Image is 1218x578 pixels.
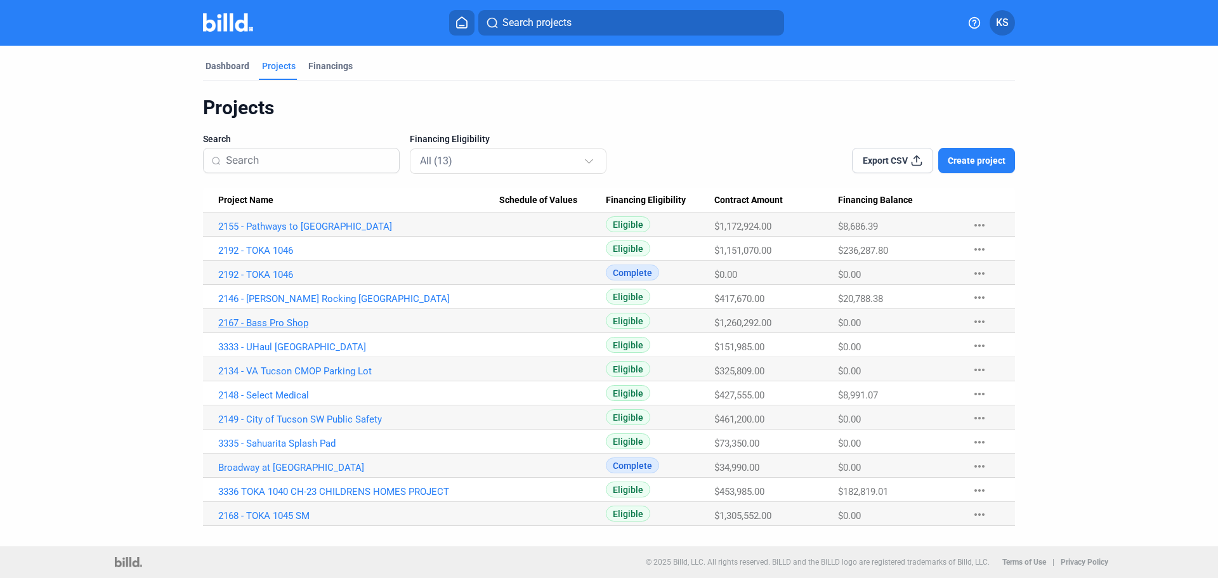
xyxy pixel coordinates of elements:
[606,265,659,280] span: Complete
[972,290,987,305] mat-icon: more_horiz
[606,337,650,353] span: Eligible
[714,486,764,497] span: $453,985.00
[838,414,861,425] span: $0.00
[115,557,142,567] img: logo
[714,462,759,473] span: $34,990.00
[838,510,861,522] span: $0.00
[972,386,987,402] mat-icon: more_horiz
[606,457,659,473] span: Complete
[714,245,771,256] span: $1,151,070.00
[714,390,764,401] span: $427,555.00
[972,314,987,329] mat-icon: more_horiz
[646,558,990,567] p: © 2025 Billd, LLC. All rights reserved. BILLD and the BILLD logo are registered trademarks of Bil...
[203,133,231,145] span: Search
[218,269,499,280] a: 2192 - TOKA 1046
[218,510,499,522] a: 2168 - TOKA 1045 SM
[838,195,913,206] span: Financing Balance
[410,133,490,145] span: Financing Eligibility
[606,506,650,522] span: Eligible
[996,15,1009,30] span: KS
[838,438,861,449] span: $0.00
[838,269,861,280] span: $0.00
[714,438,759,449] span: $73,350.00
[218,462,499,473] a: Broadway at [GEOGRAPHIC_DATA]
[606,482,650,497] span: Eligible
[203,13,253,32] img: Billd Company Logo
[218,341,499,353] a: 3333 - UHaul [GEOGRAPHIC_DATA]
[972,411,987,426] mat-icon: more_horiz
[1052,558,1054,567] p: |
[262,60,296,72] div: Projects
[838,245,888,256] span: $236,287.80
[972,435,987,450] mat-icon: more_horiz
[714,293,764,305] span: $417,670.00
[218,438,499,449] a: 3335 - Sahuarita Splash Pad
[1002,558,1046,567] b: Terms of Use
[838,341,861,353] span: $0.00
[838,462,861,473] span: $0.00
[218,317,499,329] a: 2167 - Bass Pro Shop
[972,507,987,522] mat-icon: more_horiz
[420,155,452,167] mat-select-trigger: All (13)
[218,365,499,377] a: 2134 - VA Tucson CMOP Parking Lot
[218,390,499,401] a: 2148 - Select Medical
[714,269,737,280] span: $0.00
[714,365,764,377] span: $325,809.00
[218,486,499,497] a: 3336 TOKA 1040 CH-23 CHILDRENS HOMES PROJECT
[203,96,1015,120] div: Projects
[972,483,987,498] mat-icon: more_horiz
[714,510,771,522] span: $1,305,552.00
[308,60,353,72] div: Financings
[1061,558,1108,567] b: Privacy Policy
[714,221,771,232] span: $1,172,924.00
[218,293,499,305] a: 2146 - [PERSON_NAME] Rocking [GEOGRAPHIC_DATA]
[972,338,987,353] mat-icon: more_horiz
[972,266,987,281] mat-icon: more_horiz
[606,409,650,425] span: Eligible
[502,15,572,30] span: Search projects
[714,341,764,353] span: $151,985.00
[606,195,686,206] span: Financing Eligibility
[606,216,650,232] span: Eligible
[218,221,499,232] a: 2155 - Pathways to [GEOGRAPHIC_DATA]
[948,154,1005,167] span: Create project
[838,365,861,377] span: $0.00
[838,317,861,329] span: $0.00
[714,414,764,425] span: $461,200.00
[218,195,273,206] span: Project Name
[606,385,650,401] span: Eligible
[499,195,577,206] span: Schedule of Values
[838,293,883,305] span: $20,788.38
[972,218,987,233] mat-icon: more_horiz
[606,240,650,256] span: Eligible
[838,390,878,401] span: $8,991.07
[972,459,987,474] mat-icon: more_horiz
[226,147,391,174] input: Search
[606,361,650,377] span: Eligible
[972,242,987,257] mat-icon: more_horiz
[606,433,650,449] span: Eligible
[206,60,249,72] div: Dashboard
[218,414,499,425] a: 2149 - City of Tucson SW Public Safety
[714,195,783,206] span: Contract Amount
[714,317,771,329] span: $1,260,292.00
[606,313,650,329] span: Eligible
[606,289,650,305] span: Eligible
[838,486,888,497] span: $182,819.01
[838,221,878,232] span: $8,686.39
[218,245,499,256] a: 2192 - TOKA 1046
[972,362,987,378] mat-icon: more_horiz
[863,154,908,167] span: Export CSV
